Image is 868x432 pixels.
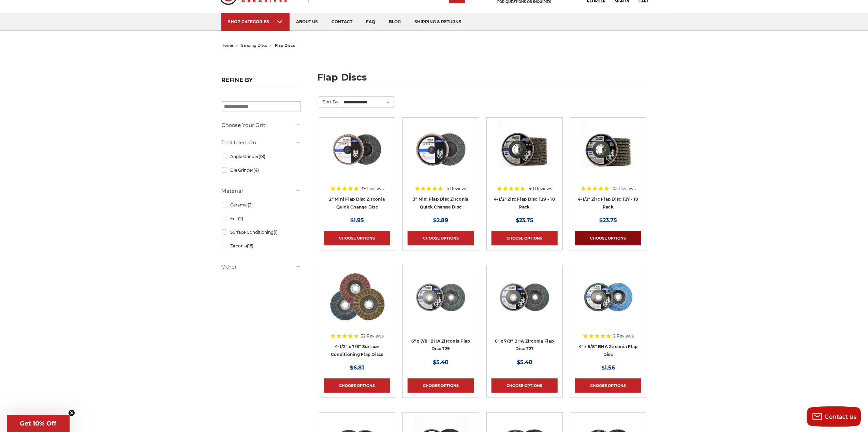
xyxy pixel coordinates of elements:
a: Choose Options [408,231,474,245]
span: $5.40 [517,359,532,365]
span: $2.89 [433,217,448,224]
a: 4-1/2" Zirc Flap Disc T29 - 10 Pack [494,197,555,210]
span: (1) [274,230,278,235]
span: flap discs [275,43,295,48]
span: 14 Reviews [445,187,467,191]
a: Coarse 36 grit BHA Zirconia flap disc, 6-inch, flat T27 for aggressive material removal [491,270,558,336]
a: Choose Options [491,231,558,245]
a: Choose Options [324,378,390,393]
img: 4-inch BHA Zirconia flap disc with 40 grit designed for aggressive metal sanding and grinding [581,270,635,325]
img: Black Hawk Abrasives 2-inch Zirconia Flap Disc with 60 Grit Zirconia for Smooth Finishing [330,123,384,177]
a: contact [325,13,359,31]
div: SHOP CATEGORIES [228,19,283,24]
a: Choose Options [575,378,641,393]
a: Surface Conditioning [222,226,301,238]
img: Black Hawk 6 inch T29 coarse flap discs, 36 grit for efficient material removal [413,270,468,325]
span: Get 10% Off [20,420,57,427]
img: Scotch brite flap discs [329,270,385,325]
a: blog [382,13,408,31]
a: Black Hawk Abrasives 2-inch Zirconia Flap Disc with 60 Grit Zirconia for Smooth Finishing [324,123,390,189]
a: 4-1/2" x 7/8" Surface Conditioning Flap Discs [331,344,383,357]
a: shipping & returns [408,13,469,31]
a: Zirconia [222,240,301,252]
a: Choose Options [491,378,558,393]
span: $5.40 [433,359,448,365]
h5: Refine by [222,77,301,87]
a: Choose Options [324,231,390,245]
a: Angle Grinder [222,150,301,162]
span: $1.56 [601,364,615,371]
a: Choose Options [408,378,474,393]
span: $23.75 [599,217,617,224]
a: Die Grinder [222,164,301,176]
a: 6" x 7/8" BHA Zirconia Flap Disc T29 [411,339,470,351]
img: 4.5" Black Hawk Zirconia Flap Disc 10 Pack [497,123,552,177]
h5: Choose Your Grit [222,121,301,129]
span: $23.75 [516,217,533,224]
h1: flap discs [317,73,647,87]
select: Sort By: [343,97,394,107]
button: Close teaser [68,409,75,416]
span: 2 Reviews [613,334,634,338]
a: 3" Mini Flap Disc Zirconia Quick Change Disc [413,197,469,210]
h5: Tool Used On [222,139,301,147]
a: Scotch brite flap discs [324,270,390,336]
a: Felt [222,213,301,225]
label: Sort By: [319,97,340,107]
a: 4-1/2" Zirc Flap Disc T27 - 10 Pack [578,197,638,210]
a: Black Hawk 4-1/2" x 7/8" Flap Disc Type 27 - 10 Pack [575,123,641,189]
span: $6.81 [350,364,364,371]
span: Contact us [825,414,857,420]
span: 32 Reviews [361,334,384,338]
span: (3) [248,202,253,207]
a: 2" Mini Flap Disc Zirconia Quick Change Disc [329,197,385,210]
a: 4-inch BHA Zirconia flap disc with 40 grit designed for aggressive metal sanding and grinding [575,270,641,336]
span: (4) [253,168,259,173]
a: sanding discs [241,43,267,48]
a: Ceramic [222,199,301,211]
img: BHA 3" Quick Change 60 Grit Flap Disc for Fine Grinding and Finishing [413,123,468,177]
a: Choose Options [575,231,641,245]
a: 4" x 5/8" BHA Zirconia Flap Disc [579,344,638,357]
span: 140 Reviews [527,187,552,191]
img: Coarse 36 grit BHA Zirconia flap disc, 6-inch, flat T27 for aggressive material removal [497,270,552,325]
img: Black Hawk 4-1/2" x 7/8" Flap Disc Type 27 - 10 Pack [581,123,635,177]
a: faq [359,13,382,31]
span: (16) [247,243,253,248]
div: Get 10% OffClose teaser [7,415,70,432]
span: (18) [259,154,265,159]
a: Black Hawk 6 inch T29 coarse flap discs, 36 grit for efficient material removal [408,270,474,336]
span: $1.95 [350,217,364,224]
a: about us [290,13,325,31]
button: Contact us [807,406,861,427]
h5: Material [222,187,301,195]
a: 6" x 7/8" BHA Zirconia Flap Disc T27 [495,339,554,351]
span: 39 Reviews [361,187,384,191]
a: 4.5" Black Hawk Zirconia Flap Disc 10 Pack [491,123,558,189]
a: home [222,43,234,48]
span: (2) [238,216,243,221]
h5: Other [222,263,301,271]
span: 105 Reviews [611,187,636,191]
a: BHA 3" Quick Change 60 Grit Flap Disc for Fine Grinding and Finishing [408,123,474,189]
